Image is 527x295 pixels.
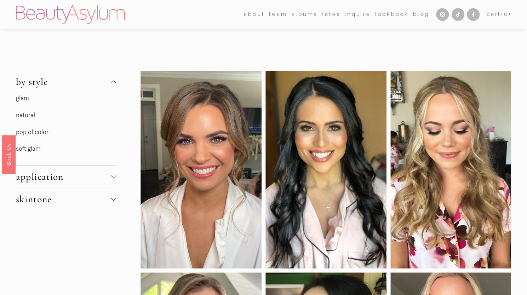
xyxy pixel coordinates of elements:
[16,128,48,136] a: pop of color
[322,9,340,20] a: Rates
[487,10,511,19] a: 0 items in cart
[436,8,449,21] a: Instagram
[269,9,287,20] a: folder dropdown
[244,9,265,20] a: folder dropdown
[2,135,16,174] a: Book Us
[452,8,464,21] a: TikTok
[375,9,409,20] a: Lookbook
[16,94,29,102] a: glam
[345,9,371,20] a: Inquire
[504,11,509,17] span: 0
[16,188,116,210] button: skintone
[269,10,287,19] span: team
[244,10,265,19] span: about
[16,171,111,183] span: application
[413,9,429,20] a: Blog
[16,145,41,152] a: soft glam
[16,111,35,119] a: natural
[291,9,317,20] a: albums
[16,93,116,165] div: by style
[467,8,480,21] a: Facebook
[16,166,116,188] button: application
[16,76,111,88] span: by style
[16,193,111,205] span: skintone
[501,11,511,17] span: ( )
[16,71,116,93] button: by style
[16,5,125,24] img: Beauty Asylum | Bridal Hair &amp; Makeup Charlotte &amp; Atlanta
